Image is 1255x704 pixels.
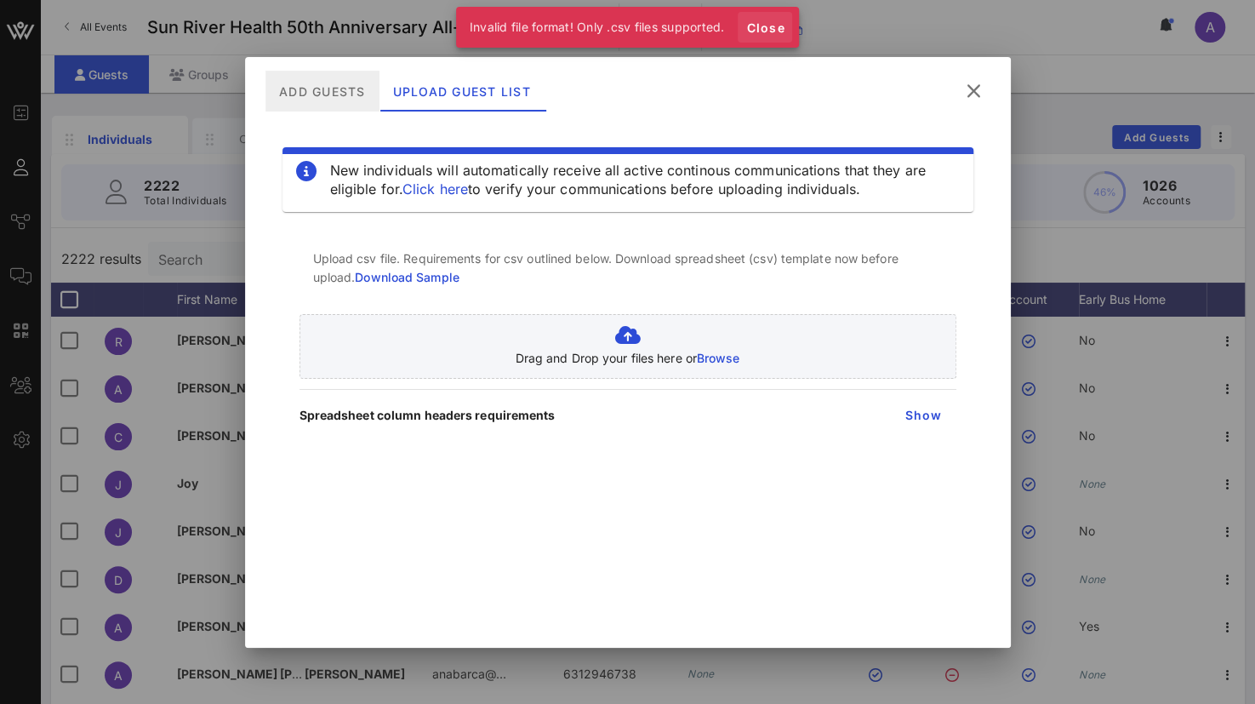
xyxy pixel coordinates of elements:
[744,20,785,35] span: Close
[299,406,556,425] p: Spreadsheet column headers requirements
[265,71,379,112] div: Add Guests
[470,20,725,34] span: Invalid file format! Only .csv files supported.
[379,71,544,112] div: Upload Guest List
[402,180,468,197] a: Click here
[516,349,740,368] p: Drag and Drop your files here or
[738,12,792,43] button: Close
[313,249,943,287] p: Upload csv file. Requirements for csv outlined below. Download spreadsheet (csv) template now bef...
[904,408,942,422] span: Show
[890,400,956,431] button: Show
[697,351,740,365] span: Browse
[330,161,960,198] div: New individuals will automatically receive all active continous communications that they are elig...
[355,270,459,284] a: Download Sample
